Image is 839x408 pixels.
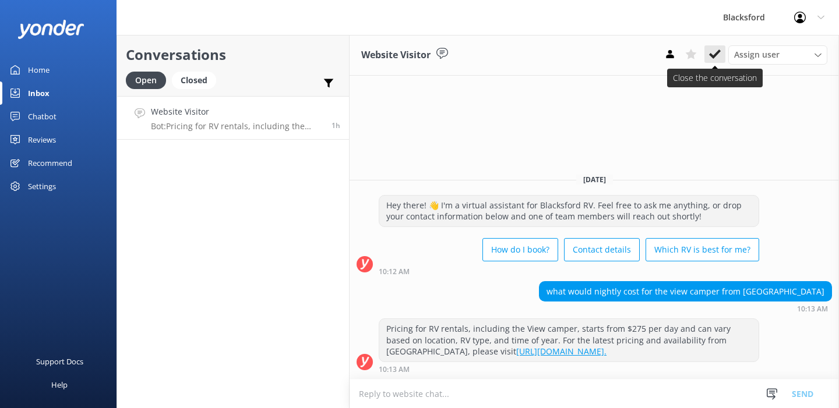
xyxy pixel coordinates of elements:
h4: Website Visitor [151,105,323,118]
div: Assign User [728,45,827,64]
div: Inbox [28,81,50,105]
strong: 10:13 AM [797,306,828,313]
strong: 10:12 AM [379,268,410,275]
div: Chatbot [28,105,57,128]
div: Help [51,373,68,396]
div: Reviews [28,128,56,151]
div: Sep 09 2025 10:12am (UTC -06:00) America/Chihuahua [379,267,759,275]
div: Pricing for RV rentals, including the View camper, starts from $275 per day and can vary based on... [379,319,759,361]
img: yonder-white-logo.png [17,20,84,39]
a: Closed [172,73,222,86]
div: Sep 09 2025 10:13am (UTC -06:00) America/Chihuahua [379,365,759,373]
p: Bot: Pricing for RV rentals, including the View camper, starts from $275 per day and can vary bas... [151,121,323,132]
button: How do I book? [482,238,558,261]
h2: Conversations [126,44,340,66]
div: Settings [28,175,56,198]
span: Assign user [734,48,780,61]
div: Support Docs [36,350,83,373]
span: Sep 09 2025 10:13am (UTC -06:00) America/Chihuahua [332,120,340,130]
button: Contact details [564,238,640,261]
div: Home [28,58,50,81]
div: Closed [172,72,216,89]
div: Open [126,72,166,89]
a: [URL][DOMAIN_NAME]. [516,346,607,357]
div: what would nightly cost for the view camper from [GEOGRAPHIC_DATA] [540,282,831,301]
button: Which RV is best for me? [646,238,759,261]
div: Hey there! 👋 I'm a virtual assistant for Blacksford RV. Feel free to ask me anything, or drop you... [379,196,759,226]
div: Sep 09 2025 10:13am (UTC -06:00) America/Chihuahua [539,304,832,313]
a: Open [126,73,172,86]
strong: 10:13 AM [379,366,410,373]
div: Recommend [28,151,72,175]
h3: Website Visitor [361,48,431,63]
span: [DATE] [576,175,613,185]
a: Website VisitorBot:Pricing for RV rentals, including the View camper, starts from $275 per day an... [117,96,349,140]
